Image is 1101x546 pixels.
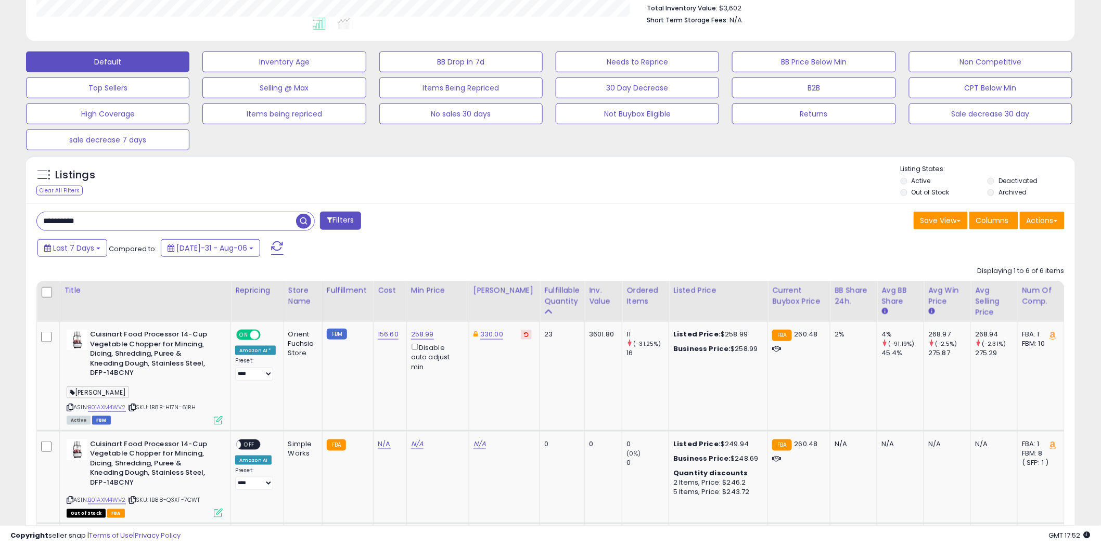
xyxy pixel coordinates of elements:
[135,530,181,540] a: Privacy Policy
[1022,330,1056,339] div: FBA: 1
[10,531,181,541] div: seller snap | |
[378,439,390,449] a: N/A
[235,357,276,381] div: Preset:
[1022,449,1056,458] div: FBM: 8
[64,285,226,296] div: Title
[480,329,503,340] a: 330.00
[589,439,614,449] div: 0
[835,330,869,339] div: 2%
[673,329,721,339] b: Listed Price:
[647,1,1057,14] li: $3,602
[647,4,718,12] b: Total Inventory Value:
[1022,458,1056,467] div: ( SFP: 1 )
[1022,285,1060,307] div: Num of Comp.
[909,77,1072,98] button: CPT Below Min
[26,129,189,150] button: sale decrease 7 days
[912,188,950,197] label: Out of Stock
[235,285,279,296] div: Repricing
[909,51,1072,72] button: Non Competitive
[176,243,247,253] span: [DATE]-31 - Aug-06
[928,307,934,316] small: Avg Win Price.
[379,77,543,98] button: Items Being Repriced
[288,330,314,358] div: Orient Fuchsia Store
[259,331,276,340] span: OFF
[935,340,957,348] small: (-2.5%)
[975,348,1017,358] div: 275.29
[90,439,216,490] b: Cuisinart Food Processor 14-Cup Vegetable Chopper for Mincing, Dicing, Shredding, Puree & Kneadin...
[976,215,1009,226] span: Columns
[26,103,189,124] button: High Coverage
[998,176,1038,185] label: Deactivated
[673,454,760,463] div: $248.69
[888,340,914,348] small: (-91.19%)
[772,439,791,451] small: FBA
[626,330,669,339] div: 11
[127,496,200,504] span: | SKU: 1B88-Q3XF-7CWT
[732,77,895,98] button: B2B
[673,487,760,497] div: 5 Items, Price: $243.72
[411,285,465,296] div: Min Price
[626,285,664,307] div: Ordered Items
[67,330,223,423] div: ASIN:
[411,342,461,372] div: Disable auto adjust min
[67,330,87,350] img: 41FSPTrVjOL._SL40_.jpg
[37,239,107,257] button: Last 7 Days
[1022,339,1056,348] div: FBM: 10
[36,186,83,196] div: Clear All Filters
[288,285,318,307] div: Store Name
[109,244,157,254] span: Compared to:
[26,77,189,98] button: Top Sellers
[673,469,760,478] div: :
[998,188,1027,197] label: Archived
[732,103,895,124] button: Returns
[89,530,133,540] a: Terms of Use
[544,439,577,449] div: 0
[235,456,272,465] div: Amazon AI
[673,478,760,487] div: 2 Items, Price: $246.2
[928,439,963,449] div: N/A
[881,439,916,449] div: N/A
[673,439,721,449] b: Listed Price:
[626,439,669,449] div: 0
[975,330,1017,339] div: 268.94
[673,453,731,463] b: Business Price:
[626,348,669,358] div: 16
[26,51,189,72] button: Default
[235,346,276,355] div: Amazon AI *
[881,348,924,358] div: 45.4%
[55,168,95,183] h5: Listings
[835,439,869,449] div: N/A
[912,176,931,185] label: Active
[10,530,48,540] strong: Copyright
[881,307,888,316] small: Avg BB Share.
[673,439,760,449] div: $249.94
[795,439,818,449] span: 260.48
[881,285,919,307] div: Avg BB Share
[969,212,1018,229] button: Columns
[589,285,618,307] div: Inv. value
[909,103,1072,124] button: Sale decrease 30 day
[978,266,1065,276] div: Displaying 1 to 6 of 6 items
[127,403,196,411] span: | SKU: 1B8B-H17N-61RH
[975,285,1013,318] div: Avg Selling Price
[378,285,402,296] div: Cost
[589,330,614,339] div: 3601.80
[928,285,966,307] div: Avg Win Price
[67,416,91,425] span: All listings currently available for purchase on Amazon
[202,103,366,124] button: Items being repriced
[241,440,258,449] span: OFF
[288,439,314,458] div: Simple Works
[90,330,216,381] b: Cuisinart Food Processor 14-Cup Vegetable Chopper for Mincing, Dicing, Shredding, Puree & Kneadin...
[1049,530,1091,540] span: 2025-08-14 17:52 GMT
[795,329,818,339] span: 260.48
[544,330,577,339] div: 23
[673,344,760,354] div: $258.99
[202,77,366,98] button: Selling @ Max
[473,285,535,296] div: [PERSON_NAME]
[1020,212,1065,229] button: Actions
[544,285,580,307] div: Fulfillable Quantity
[327,285,369,296] div: Fulfillment
[67,439,87,460] img: 41FSPTrVjOL._SL40_.jpg
[556,77,719,98] button: 30 Day Decrease
[914,212,968,229] button: Save View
